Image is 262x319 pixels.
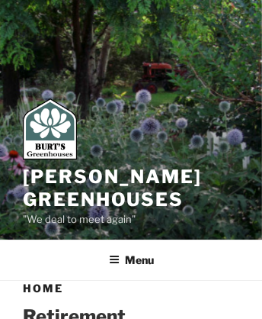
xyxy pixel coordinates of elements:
[98,241,165,279] button: Menu
[23,281,239,296] h1: Home
[23,98,77,159] img: Burt's Greenhouses
[23,211,239,228] p: "We deal to meet again"
[23,166,202,211] a: [PERSON_NAME] Greenhouses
